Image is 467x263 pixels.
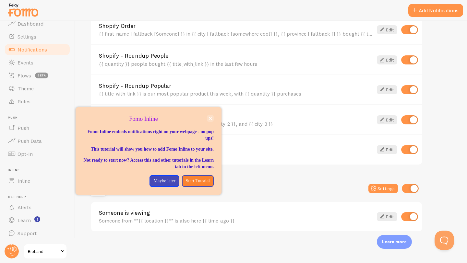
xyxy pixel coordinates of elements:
button: Start Tutorial [182,175,214,187]
span: Alerts [18,204,31,211]
a: Push [4,121,71,134]
span: Settings [18,33,36,40]
span: Get Help [8,195,71,199]
span: beta [35,73,48,78]
a: Theme [4,82,71,95]
a: Edit [377,25,397,34]
a: Someone is viewing [99,210,373,216]
p: Maybe later [153,178,175,184]
a: Opt-In [4,147,71,160]
div: Fomo Inline [76,107,222,195]
a: Edit [377,115,397,124]
iframe: Help Scout Beacon - Open [435,231,454,250]
button: Maybe later [150,175,179,187]
div: Only {{ quantity }} of {{ title }} left! [99,151,373,156]
a: Inline [4,174,71,187]
span: Push Data [18,138,42,144]
span: Rules [18,98,30,105]
span: Theme [18,85,34,92]
div: {{ first_name | fallback [Someone] }} in {{ city | fallback [somewhere cool] }}, {{ province | fa... [99,31,373,37]
a: BioLand [23,244,67,259]
span: Flows [18,72,31,79]
a: Edit [377,85,397,94]
a: Shopify - Roundup Popular [99,83,373,89]
button: close, [207,115,214,122]
a: Push Data [4,134,71,147]
a: Shopify - Roundup People [99,53,373,59]
span: Push [8,116,71,120]
span: Dashboard [18,20,43,27]
p: Not ready to start now? Access this and other tutorials in the Learn tab in the left menu. [83,157,214,170]
a: Support [4,227,71,240]
a: Shopify Inventory [99,143,373,149]
span: Notifications [18,46,47,53]
p: Learn more [382,239,407,245]
a: Shopify Order [99,23,373,29]
a: Learn [4,214,71,227]
span: Learn [18,217,31,223]
span: Events [18,59,33,66]
div: {{ quantity }} people bought {{ title_with_link }} in the last few hours [99,61,373,67]
a: Dashboard [4,17,71,30]
p: Start Tutorial [186,178,210,184]
svg: <p>Watch New Feature Tutorials!</p> [34,216,40,222]
p: Fomo Inline [83,115,214,123]
span: Push [18,125,29,131]
p: Fomo Inline embeds notifications right on your webpage - no pop ups! [83,129,214,142]
div: Learn more [377,235,412,249]
div: Someone from **{{ location }}** is also here {{ time_ago }} [99,218,373,223]
span: Opt-In [18,151,33,157]
a: Edit [377,212,397,221]
a: Alerts [4,201,71,214]
a: Events [4,56,71,69]
a: Rules [4,95,71,108]
button: Settings [368,184,398,193]
a: Edit [377,145,397,154]
div: {{ title_with_link }} is our most popular product this week, with {{ quantity }} purchases [99,91,373,97]
div: Our most recent customers are from {{ city_1 }}, {{ city_2 }}, and {{ city_3 }} [99,121,373,127]
span: Support [18,230,37,236]
span: Inline [18,177,30,184]
span: BioLand [28,247,59,255]
img: fomo-relay-logo-orange.svg [7,2,39,18]
a: Notifications [4,43,71,56]
a: Edit [377,55,397,64]
a: Flows beta [4,69,71,82]
p: This tutorial will show you how to add Fomo Inline to your site. [83,146,214,153]
a: Shopify - Roundup Locations [99,113,373,119]
a: Settings [4,30,71,43]
span: Inline [8,168,71,172]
